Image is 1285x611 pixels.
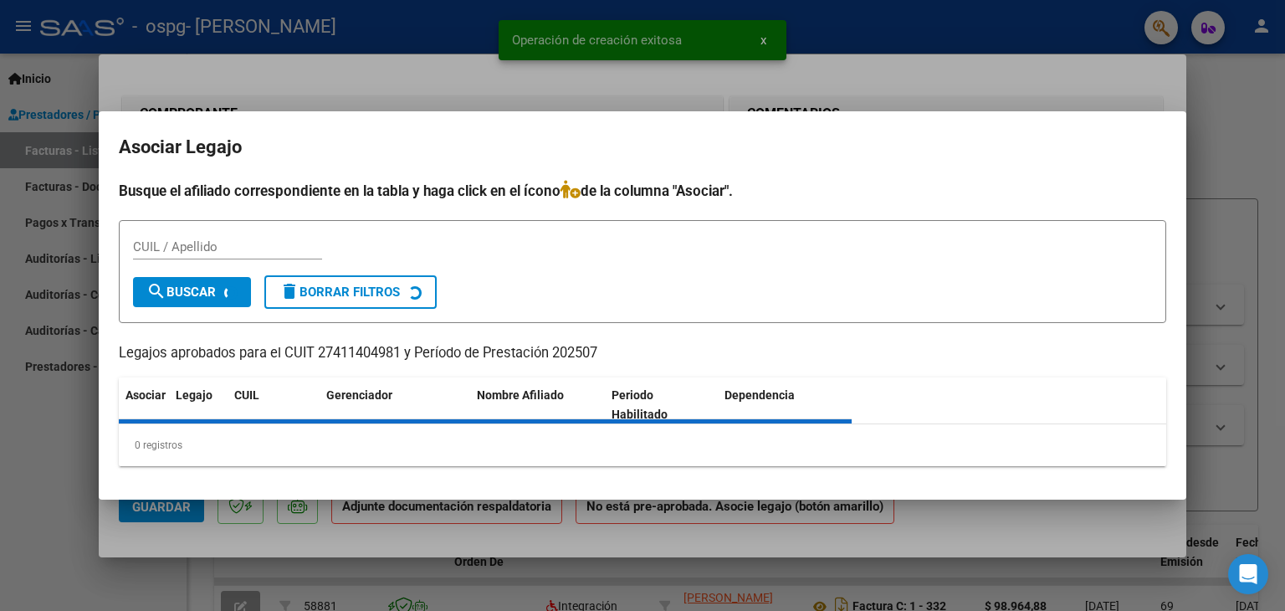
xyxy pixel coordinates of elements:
[119,343,1166,364] p: Legajos aprobados para el CUIT 27411404981 y Período de Prestación 202507
[279,281,299,301] mat-icon: delete
[228,377,320,433] datatable-header-cell: CUIL
[176,388,212,402] span: Legajo
[612,388,668,421] span: Periodo Habilitado
[326,388,392,402] span: Gerenciador
[119,180,1166,202] h4: Busque el afiliado correspondiente en la tabla y haga click en el ícono de la columna "Asociar".
[320,377,470,433] datatable-header-cell: Gerenciador
[1228,554,1268,594] div: Open Intercom Messenger
[718,377,852,433] datatable-header-cell: Dependencia
[119,131,1166,163] h2: Asociar Legajo
[119,377,169,433] datatable-header-cell: Asociar
[279,285,400,300] span: Borrar Filtros
[470,377,605,433] datatable-header-cell: Nombre Afiliado
[133,277,251,307] button: Buscar
[234,388,259,402] span: CUIL
[264,275,437,309] button: Borrar Filtros
[146,285,216,300] span: Buscar
[125,388,166,402] span: Asociar
[724,388,795,402] span: Dependencia
[169,377,228,433] datatable-header-cell: Legajo
[605,377,718,433] datatable-header-cell: Periodo Habilitado
[477,388,564,402] span: Nombre Afiliado
[146,281,166,301] mat-icon: search
[119,424,1166,466] div: 0 registros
